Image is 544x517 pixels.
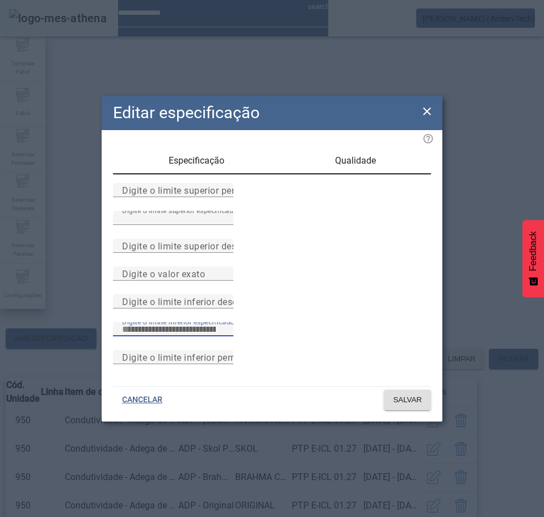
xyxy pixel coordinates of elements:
[522,220,544,297] button: Feedback - Mostrar pesquisa
[169,156,224,165] span: Especificação
[113,101,260,125] h2: Editar especificação
[113,390,171,410] button: CANCELAR
[122,394,162,406] span: CANCELAR
[122,318,235,326] mat-label: Digite o limite inferior especificado
[122,206,237,214] mat-label: Digite o limite superior especificado
[384,390,431,410] button: SALVAR
[122,185,262,195] mat-label: Digite o limite superior permitido
[528,231,538,271] span: Feedback
[122,296,256,307] mat-label: Digite o limite inferior desejado
[122,268,205,279] mat-label: Digite o valor exato
[393,394,422,406] span: SALVAR
[335,156,376,165] span: Qualidade
[122,352,258,362] mat-label: Digite o limite inferior permitido
[122,240,260,251] mat-label: Digite o limite superior desejado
